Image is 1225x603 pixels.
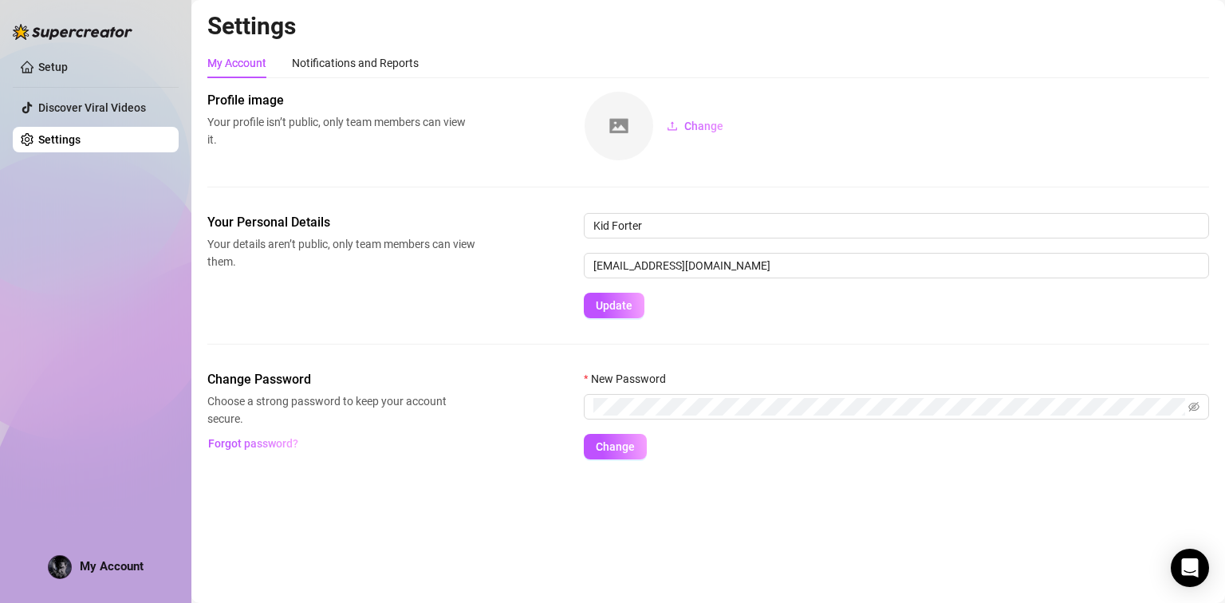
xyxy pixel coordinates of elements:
img: logo-BBDzfeDw.svg [13,24,132,40]
span: upload [667,120,678,132]
span: Change [596,440,635,453]
h2: Settings [207,11,1209,41]
div: Notifications and Reports [292,54,419,72]
div: Open Intercom Messenger [1171,549,1209,587]
button: Change [584,434,647,459]
a: Setup [38,61,68,73]
span: Change [684,120,723,132]
button: Update [584,293,644,318]
a: Settings [38,133,81,146]
span: Your profile isn’t public, only team members can view it. [207,113,475,148]
div: My Account [207,54,266,72]
span: Change Password [207,370,475,389]
input: New Password [593,398,1185,416]
button: Forgot password? [207,431,298,456]
input: Enter new email [584,253,1209,278]
img: square-placeholder.png [585,92,653,160]
span: Update [596,299,632,312]
label: New Password [584,370,676,388]
span: My Account [80,559,144,573]
span: Choose a strong password to keep your account secure. [207,392,475,428]
img: AAcHTtf4iU_8XWjPf5wwDKM0Bvyqq299WHxt3nO5yqGvkRvu6w=s96-c [49,556,71,578]
input: Enter name [584,213,1209,238]
span: Profile image [207,91,475,110]
span: Your Personal Details [207,213,475,232]
span: Forgot password? [208,437,298,450]
a: Discover Viral Videos [38,101,146,114]
span: Your details aren’t public, only team members can view them. [207,235,475,270]
span: eye-invisible [1188,401,1199,412]
button: Change [654,113,736,139]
